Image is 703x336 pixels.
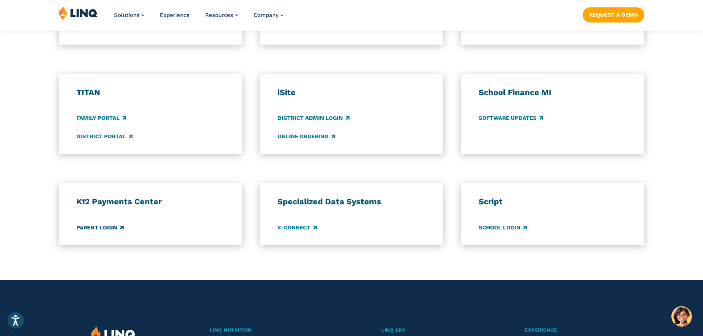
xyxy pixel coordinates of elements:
span: Solutions [114,12,139,18]
nav: Button Navigation [583,6,644,22]
span: LINQ ERP [381,327,406,333]
h3: TITAN [76,87,225,98]
a: Software Updates [479,114,543,122]
span: Resources [205,12,233,18]
a: Request a Demo [583,7,644,22]
a: Parent Login [76,224,124,232]
a: LINQ Nutrition [210,326,343,334]
a: District Admin Login [278,114,349,122]
a: Online Ordering [278,132,335,141]
a: District Portal [76,132,132,141]
h3: Script [479,197,627,207]
nav: Primary Navigation [114,6,283,30]
h3: School Finance MI [479,87,627,98]
span: LINQ Nutrition [210,327,252,333]
a: School Login [479,224,527,232]
a: Experience [525,326,611,334]
button: Hello, have a question? Let’s chat. [671,306,692,327]
a: Family Portal [76,114,126,122]
a: Resources [205,12,238,18]
h3: iSite [278,87,426,98]
h3: K12 Payments Center [76,197,225,207]
span: Experience [525,327,557,333]
a: Experience [160,12,190,18]
img: LINQ | K‑12 Software [59,6,98,20]
a: Solutions [114,12,144,18]
a: X-Connect [278,224,317,232]
a: LINQ ERP [381,326,486,334]
a: Company [254,12,283,18]
span: Company [254,12,279,18]
h3: Specialized Data Systems [278,197,426,207]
